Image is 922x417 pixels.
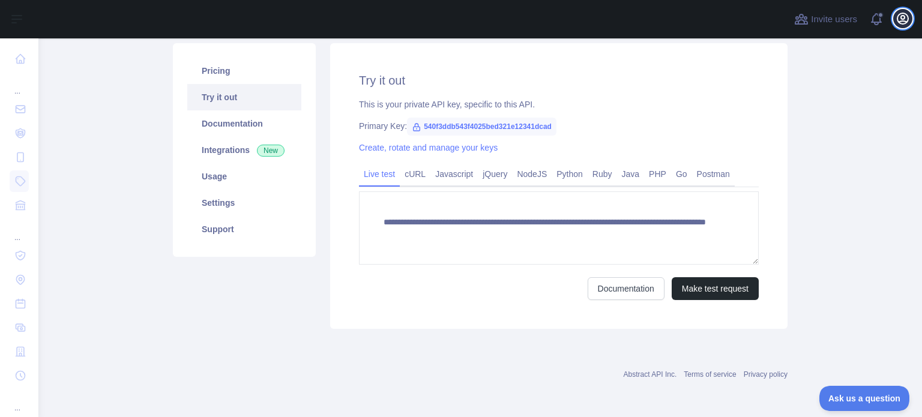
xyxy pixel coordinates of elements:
a: Documentation [187,110,301,137]
a: Support [187,216,301,242]
a: Create, rotate and manage your keys [359,143,498,152]
a: Live test [359,164,400,184]
a: Documentation [588,277,664,300]
a: Java [617,164,645,184]
a: PHP [644,164,671,184]
a: Usage [187,163,301,190]
a: NodeJS [512,164,552,184]
div: This is your private API key, specific to this API. [359,98,759,110]
div: ... [10,389,29,413]
a: Settings [187,190,301,216]
a: Pricing [187,58,301,84]
a: Ruby [588,164,617,184]
div: ... [10,218,29,242]
span: New [257,145,285,157]
a: cURL [400,164,430,184]
a: Privacy policy [744,370,788,379]
a: Postman [692,164,735,184]
span: Invite users [811,13,857,26]
button: Invite users [792,10,860,29]
a: Integrations New [187,137,301,163]
iframe: Toggle Customer Support [819,386,910,411]
div: Primary Key: [359,120,759,132]
a: Try it out [187,84,301,110]
a: Python [552,164,588,184]
a: Abstract API Inc. [624,370,677,379]
a: Javascript [430,164,478,184]
span: 540f3ddb543f4025bed321e12341dcad [407,118,556,136]
a: Go [671,164,692,184]
h2: Try it out [359,72,759,89]
div: ... [10,72,29,96]
a: Terms of service [684,370,736,379]
button: Make test request [672,277,759,300]
a: jQuery [478,164,512,184]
